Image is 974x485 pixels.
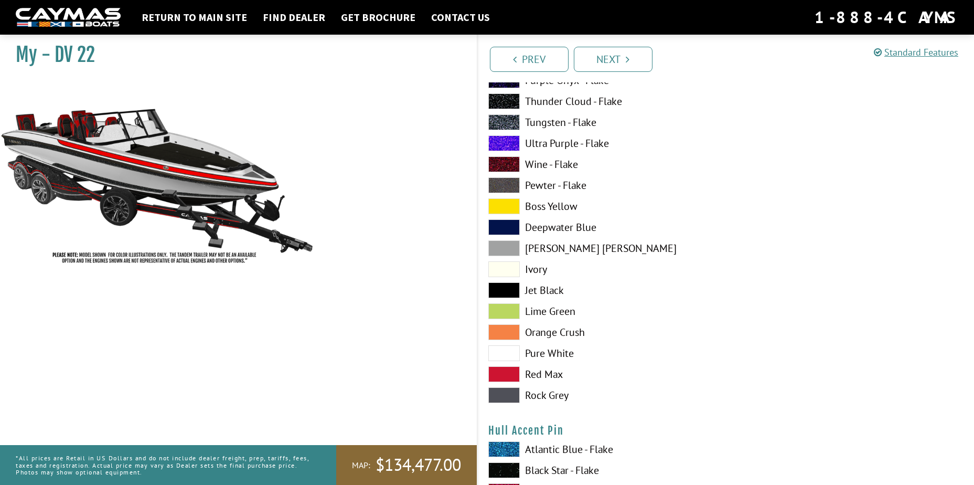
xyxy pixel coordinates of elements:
span: $134,477.00 [376,454,461,476]
label: Black Star - Flake [488,462,715,478]
a: Next [574,47,652,72]
label: Orange Crush [488,324,715,340]
a: Find Dealer [258,10,330,24]
label: Deepwater Blue [488,219,715,235]
label: Rock Grey [488,387,715,403]
p: *All prices are Retail in US Dollars and do not include dealer freight, prep, tariffs, fees, taxe... [16,449,313,481]
h4: Hull Accent Pin [488,424,964,437]
a: Standard Features [874,46,958,58]
label: Boss Yellow [488,198,715,214]
label: Tungsten - Flake [488,114,715,130]
a: Return to main site [136,10,252,24]
label: Wine - Flake [488,156,715,172]
label: [PERSON_NAME] [PERSON_NAME] [488,240,715,256]
a: Prev [490,47,569,72]
a: Contact Us [426,10,495,24]
label: Jet Black [488,282,715,298]
img: white-logo-c9c8dbefe5ff5ceceb0f0178aa75bf4bb51f6bca0971e226c86eb53dfe498488.png [16,8,121,27]
h1: My - DV 22 [16,43,451,67]
label: Atlantic Blue - Flake [488,441,715,457]
a: Get Brochure [336,10,421,24]
label: Red Max [488,366,715,382]
a: MAP:$134,477.00 [336,445,477,485]
label: Pewter - Flake [488,177,715,193]
label: Ultra Purple - Flake [488,135,715,151]
label: Thunder Cloud - Flake [488,93,715,109]
label: Lime Green [488,303,715,319]
label: Pure White [488,345,715,361]
div: 1-888-4CAYMAS [815,6,958,29]
span: MAP: [352,460,370,471]
label: Ivory [488,261,715,277]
